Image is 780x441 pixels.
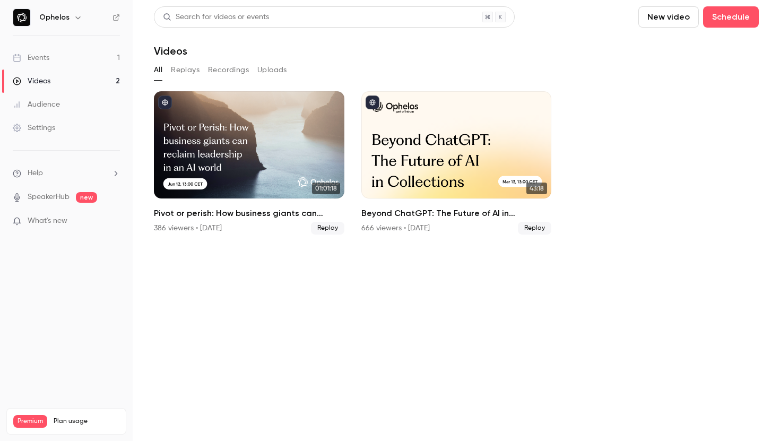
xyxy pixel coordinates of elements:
div: Videos [13,76,50,87]
span: Premium [13,415,47,428]
div: 666 viewers • [DATE] [361,223,430,234]
span: 01:01:18 [312,183,340,194]
button: Uploads [257,62,287,79]
h2: Pivot or perish: How business giants can reclaim leadership in an AI world [154,207,344,220]
ul: Videos [154,91,759,235]
button: Recordings [208,62,249,79]
button: published [158,96,172,109]
button: published [366,96,379,109]
section: Videos [154,6,759,435]
button: New video [638,6,699,28]
div: Audience [13,99,60,110]
a: 01:01:18Pivot or perish: How business giants can reclaim leadership in an AI world386 viewers • [... [154,91,344,235]
button: Schedule [703,6,759,28]
span: Replay [311,222,344,235]
li: help-dropdown-opener [13,168,120,179]
span: 43:18 [526,183,547,194]
img: Ophelos [13,9,30,26]
span: Replay [518,222,551,235]
span: What's new [28,215,67,227]
h2: Beyond ChatGPT: The Future of AI in Collections [361,207,552,220]
span: Plan usage [54,417,119,426]
li: Beyond ChatGPT: The Future of AI in Collections [361,91,552,235]
button: Replays [171,62,200,79]
div: Events [13,53,49,63]
div: 386 viewers • [DATE] [154,223,222,234]
h6: Ophelos [39,12,70,23]
h1: Videos [154,45,187,57]
span: new [76,192,97,203]
button: All [154,62,162,79]
a: 43:18Beyond ChatGPT: The Future of AI in Collections666 viewers • [DATE]Replay [361,91,552,235]
iframe: Noticeable Trigger [107,217,120,226]
div: Search for videos or events [163,12,269,23]
a: SpeakerHub [28,192,70,203]
li: Pivot or perish: How business giants can reclaim leadership in an AI world [154,91,344,235]
div: Settings [13,123,55,133]
span: Help [28,168,43,179]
